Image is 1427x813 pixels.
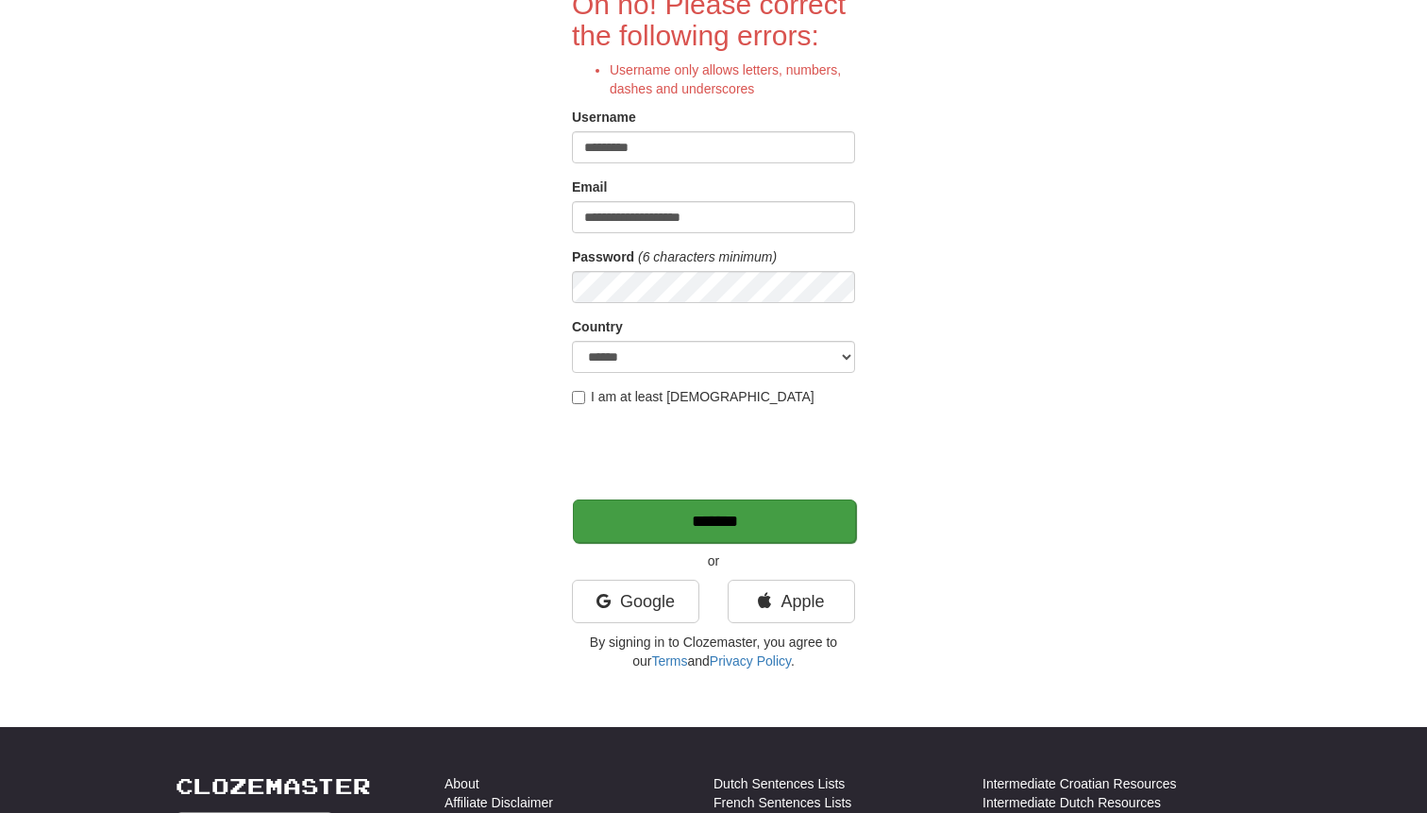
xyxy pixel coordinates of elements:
iframe: reCAPTCHA [572,415,859,489]
p: By signing in to Clozemaster, you agree to our and . [572,633,855,670]
li: Username only allows letters, numbers, dashes and underscores [610,60,855,98]
label: Country [572,317,623,336]
label: Username [572,108,636,127]
a: Clozemaster [176,774,371,798]
p: or [572,551,855,570]
a: French Sentences Lists [713,793,851,812]
a: Google [572,580,699,623]
a: Privacy Policy [710,653,791,669]
input: I am at least [DEMOGRAPHIC_DATA] [572,391,585,404]
a: Intermediate Dutch Resources [982,793,1161,812]
label: Email [572,178,607,196]
a: Dutch Sentences Lists [713,774,845,793]
label: I am at least [DEMOGRAPHIC_DATA] [572,387,814,406]
a: Apple [728,580,855,623]
a: Terms [651,653,687,669]
a: Affiliate Disclaimer [445,793,553,812]
a: About [445,774,479,793]
a: Intermediate Croatian Resources [982,774,1176,793]
em: (6 characters minimum) [638,249,777,264]
label: Password [572,247,634,266]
